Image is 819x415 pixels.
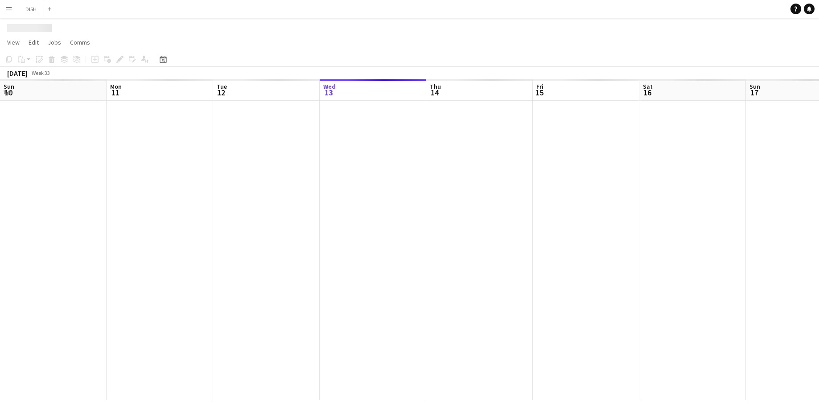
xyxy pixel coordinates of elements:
span: Tue [217,82,227,90]
span: Sun [4,82,14,90]
span: View [7,38,20,46]
button: DISH [18,0,44,18]
span: 13 [322,87,336,98]
span: Fri [536,82,543,90]
a: View [4,37,23,48]
span: Jobs [48,38,61,46]
span: Wed [323,82,336,90]
span: Comms [70,38,90,46]
div: [DATE] [7,69,28,78]
a: Comms [66,37,94,48]
span: 11 [109,87,122,98]
span: 10 [2,87,14,98]
span: Thu [430,82,441,90]
span: 14 [428,87,441,98]
span: Sat [643,82,653,90]
span: 15 [535,87,543,98]
a: Edit [25,37,42,48]
span: 17 [748,87,760,98]
span: 16 [642,87,653,98]
span: Sun [749,82,760,90]
a: Jobs [44,37,65,48]
span: Week 33 [29,70,52,76]
span: Edit [29,38,39,46]
span: Mon [110,82,122,90]
span: 12 [215,87,227,98]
